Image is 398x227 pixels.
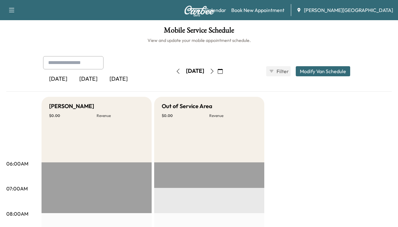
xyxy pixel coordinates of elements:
[162,113,209,118] p: $ 0.00
[186,67,204,75] div: [DATE]
[6,185,28,192] p: 07:00AM
[49,113,97,118] p: $ 0.00
[73,72,104,86] div: [DATE]
[49,102,94,111] h5: [PERSON_NAME]
[6,26,392,37] h1: Mobile Service Schedule
[266,66,291,76] button: Filter
[43,72,73,86] div: [DATE]
[6,210,28,218] p: 08:00AM
[6,37,392,44] h6: View and update your mobile appointment schedule.
[184,6,214,15] img: Curbee Logo
[277,67,288,75] span: Filter
[162,102,212,111] h5: Out of Service Area
[104,72,134,86] div: [DATE]
[6,160,28,167] p: 06:00AM
[190,6,200,14] a: MapBeta
[205,6,226,14] a: Calendar
[304,6,393,14] span: [PERSON_NAME][GEOGRAPHIC_DATA]
[231,6,284,14] a: Book New Appointment
[296,66,350,76] button: Modify Van Schedule
[97,113,144,118] p: Revenue
[209,113,257,118] p: Revenue
[193,13,200,18] div: Beta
